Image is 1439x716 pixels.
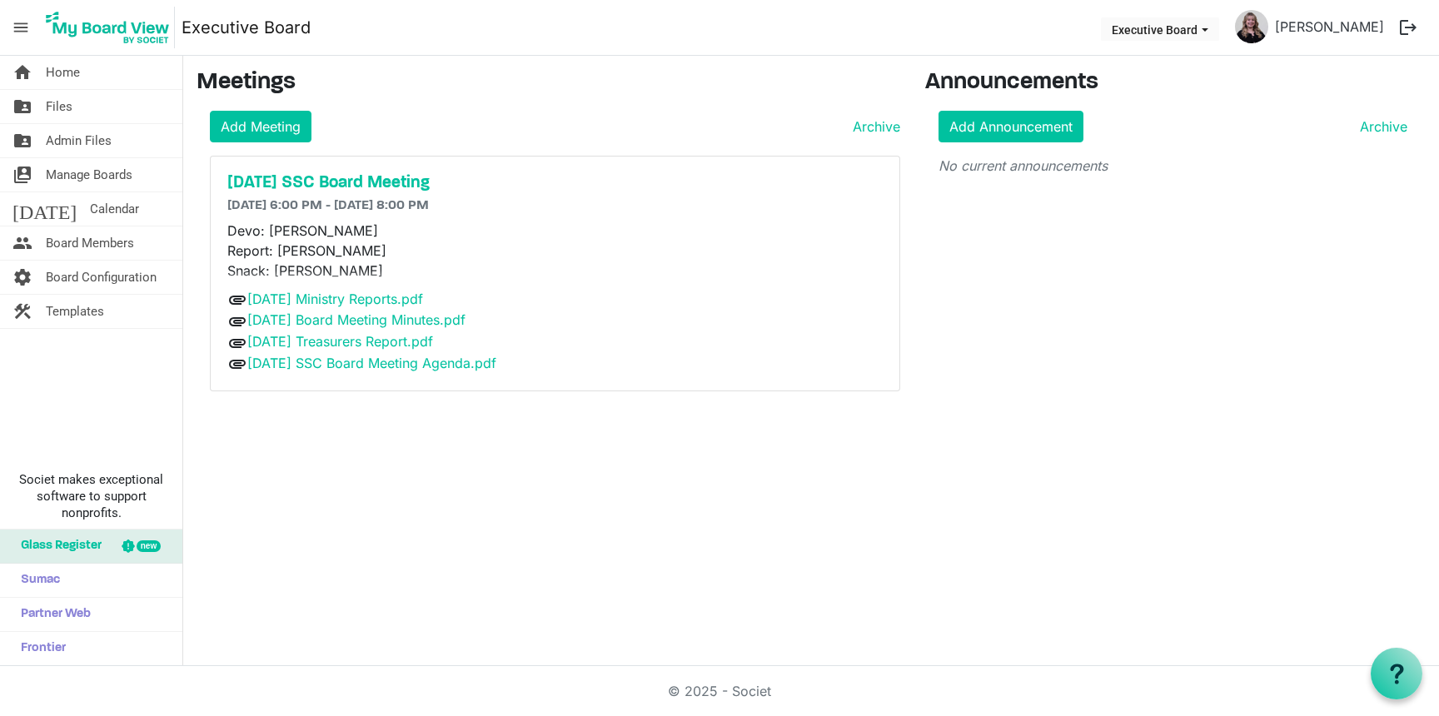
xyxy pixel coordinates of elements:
span: Home [46,56,80,89]
p: No current announcements [939,156,1407,176]
span: Manage Boards [46,158,132,191]
a: © 2025 - Societ [668,683,771,699]
a: Add Announcement [939,111,1083,142]
a: [DATE] Treasurers Report.pdf [247,333,433,350]
span: Calendar [90,192,139,226]
a: [PERSON_NAME] [1268,10,1391,43]
a: Archive [1353,117,1407,137]
span: folder_shared [12,90,32,123]
p: Devo: [PERSON_NAME] Report: [PERSON_NAME] Snack: [PERSON_NAME] [227,221,883,281]
button: logout [1391,10,1426,45]
span: [DATE] [12,192,77,226]
span: Board Configuration [46,261,157,294]
span: attachment [227,311,247,331]
span: Societ makes exceptional software to support nonprofits. [7,471,175,521]
a: Executive Board [182,11,311,44]
h3: Meetings [197,69,900,97]
span: Sumac [12,564,60,597]
a: Add Meeting [210,111,311,142]
span: Board Members [46,226,134,260]
span: attachment [227,290,247,310]
a: Archive [846,117,900,137]
span: settings [12,261,32,294]
img: NMluhWrUwwEK8NKJ_vw3Z0gY1VjUDYgWNhBvvIlI1gBxmIsDOffBMyespWDkCFBxW8P_PbcUU5a8QOrb7cFjKQ_thumb.png [1235,10,1268,43]
a: [DATE] Ministry Reports.pdf [247,291,423,307]
span: Frontier [12,632,66,665]
span: Partner Web [12,598,91,631]
h6: [DATE] 6:00 PM - [DATE] 8:00 PM [227,198,883,214]
span: people [12,226,32,260]
div: new [137,540,161,552]
span: Templates [46,295,104,328]
h3: Announcements [925,69,1421,97]
span: Admin Files [46,124,112,157]
a: [DATE] SSC Board Meeting [227,173,883,193]
span: construction [12,295,32,328]
button: Executive Board dropdownbutton [1101,17,1219,41]
span: attachment [227,354,247,374]
span: folder_shared [12,124,32,157]
span: switch_account [12,158,32,191]
a: [DATE] SSC Board Meeting Agenda.pdf [247,355,496,371]
a: My Board View Logo [41,7,182,48]
span: Glass Register [12,530,102,563]
span: home [12,56,32,89]
span: attachment [227,333,247,353]
span: menu [5,12,37,43]
a: [DATE] Board Meeting Minutes.pdf [247,311,466,328]
span: Files [46,90,72,123]
img: My Board View Logo [41,7,175,48]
